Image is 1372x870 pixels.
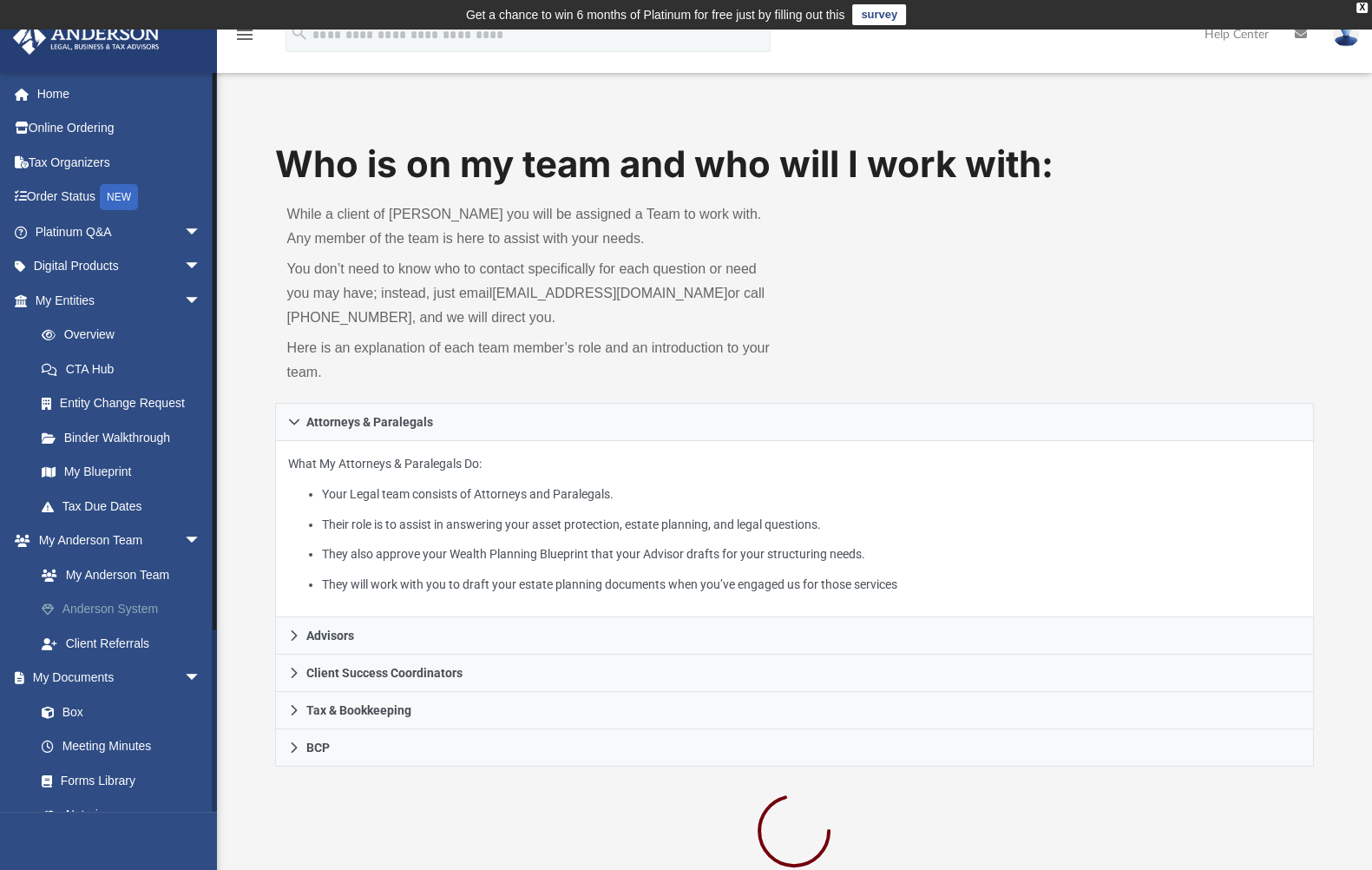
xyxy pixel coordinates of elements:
[100,184,138,210] div: NEW
[290,23,309,43] i: search
[24,318,227,353] a: Overview
[322,574,1302,596] li: They will work with you to draft your estate planning documents when you’ve engaged us for those ...
[12,283,227,318] a: My Entitiesarrow_drop_down
[24,557,219,592] a: My Anderson Team
[288,453,1302,595] p: What My Attorneys & Paralegals Do:
[184,283,219,319] span: arrow_drop_down
[306,741,330,754] span: BCP
[12,214,227,249] a: Platinum Q&Aarrow_drop_down
[275,441,1315,617] div: Attorneys & Paralegals
[184,249,219,285] span: arrow_drop_down
[275,692,1315,729] a: Tax & Bookkeeping
[1356,3,1368,13] div: close
[287,336,783,385] p: Here is an explanation of each team member’s role and an introduction to your team.
[24,592,227,627] a: Anderson System
[306,416,433,428] span: Attorneys & Paralegals
[466,4,845,25] div: Get a chance to win 6 months of Platinum for free just by filling out this
[306,704,411,716] span: Tax & Bookkeeping
[24,455,219,490] a: My Blueprint
[275,655,1315,692] a: Client Success Coordinators
[24,798,219,833] a: Notarize
[12,76,227,111] a: Home
[24,489,227,524] a: Tax Due Dates
[322,484,1302,505] li: Your Legal team consists of Attorneys and Paralegals.
[306,629,354,642] span: Advisors
[234,24,255,45] i: menu
[12,249,227,284] a: Digital Productsarrow_drop_down
[234,33,255,45] a: menu
[24,386,227,421] a: Entity Change Request
[492,286,727,300] a: [EMAIL_ADDRESS][DOMAIN_NAME]
[8,21,165,55] img: Anderson Advisors Platinum Portal
[306,667,463,679] span: Client Success Coordinators
[24,420,227,455] a: Binder Walkthrough
[184,661,219,696] span: arrow_drop_down
[12,180,227,215] a: Order StatusNEW
[275,729,1315,767] a: BCP
[322,514,1302,536] li: Their role is to assist in answering your asset protection, estate planning, and legal questions.
[12,145,227,180] a: Tax Organizers
[287,257,783,330] p: You don’t need to know who to contact specifically for each question or need you may have; instea...
[24,695,210,729] a: Box
[12,524,227,558] a: My Anderson Teamarrow_drop_down
[12,661,219,695] a: My Documentsarrow_drop_down
[184,524,219,559] span: arrow_drop_down
[287,202,783,251] p: While a client of [PERSON_NAME] you will be assigned a Team to work with. Any member of the team ...
[24,626,227,661] a: Client Referrals
[24,352,227,386] a: CTA Hub
[24,763,210,798] a: Forms Library
[275,617,1315,655] a: Advisors
[184,214,219,250] span: arrow_drop_down
[852,4,906,25] a: survey
[275,139,1315,190] h1: Who is on my team and who will I work with:
[12,111,227,146] a: Online Ordering
[275,403,1315,441] a: Attorneys & Paralegals
[1333,22,1359,47] img: User Pic
[24,729,219,764] a: Meeting Minutes
[322,544,1302,565] li: They also approve your Wealth Planning Blueprint that your Advisor drafts for your structuring ne...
